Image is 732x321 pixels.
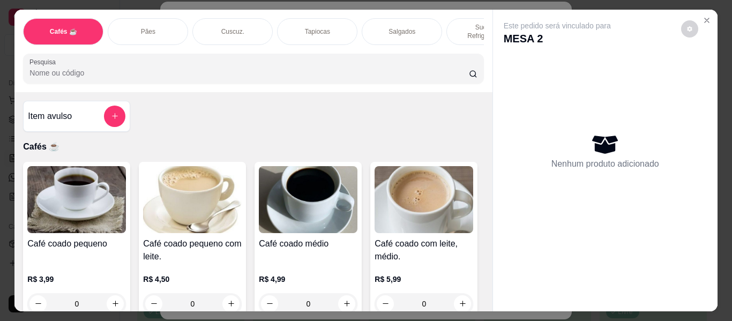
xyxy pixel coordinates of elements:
[551,158,659,170] p: Nenhum produto adicionado
[50,27,77,36] p: Cafés ☕
[143,274,242,285] p: R$ 4,50
[455,23,518,40] p: Sucos e Refrigerantes
[259,166,357,233] img: product-image
[681,20,698,38] button: decrease-product-quantity
[29,57,59,66] label: Pesquisa
[27,274,126,285] p: R$ 3,99
[261,295,278,312] button: decrease-product-quantity
[29,295,47,312] button: decrease-product-quantity
[259,237,357,250] h4: Café coado médio
[377,295,394,312] button: decrease-product-quantity
[141,27,155,36] p: Pães
[27,166,126,233] img: product-image
[104,106,125,127] button: add-separate-item
[504,31,611,46] p: MESA 2
[107,295,124,312] button: increase-product-quantity
[305,27,330,36] p: Tapiocas
[698,12,715,29] button: Close
[259,274,357,285] p: R$ 4,99
[504,20,611,31] p: Este pedido será vinculado para
[145,295,162,312] button: decrease-product-quantity
[375,237,473,263] h4: Café coado com leite, médio.
[375,166,473,233] img: product-image
[389,27,415,36] p: Salgados
[29,68,469,78] input: Pesquisa
[375,274,473,285] p: R$ 5,99
[23,140,483,153] p: Cafés ☕
[222,295,240,312] button: increase-product-quantity
[338,295,355,312] button: increase-product-quantity
[28,110,72,123] h4: Item avulso
[27,237,126,250] h4: Café coado pequeno
[143,237,242,263] h4: Café coado pequeno com leite.
[221,27,244,36] p: Cuscuz.
[143,166,242,233] img: product-image
[454,295,471,312] button: increase-product-quantity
